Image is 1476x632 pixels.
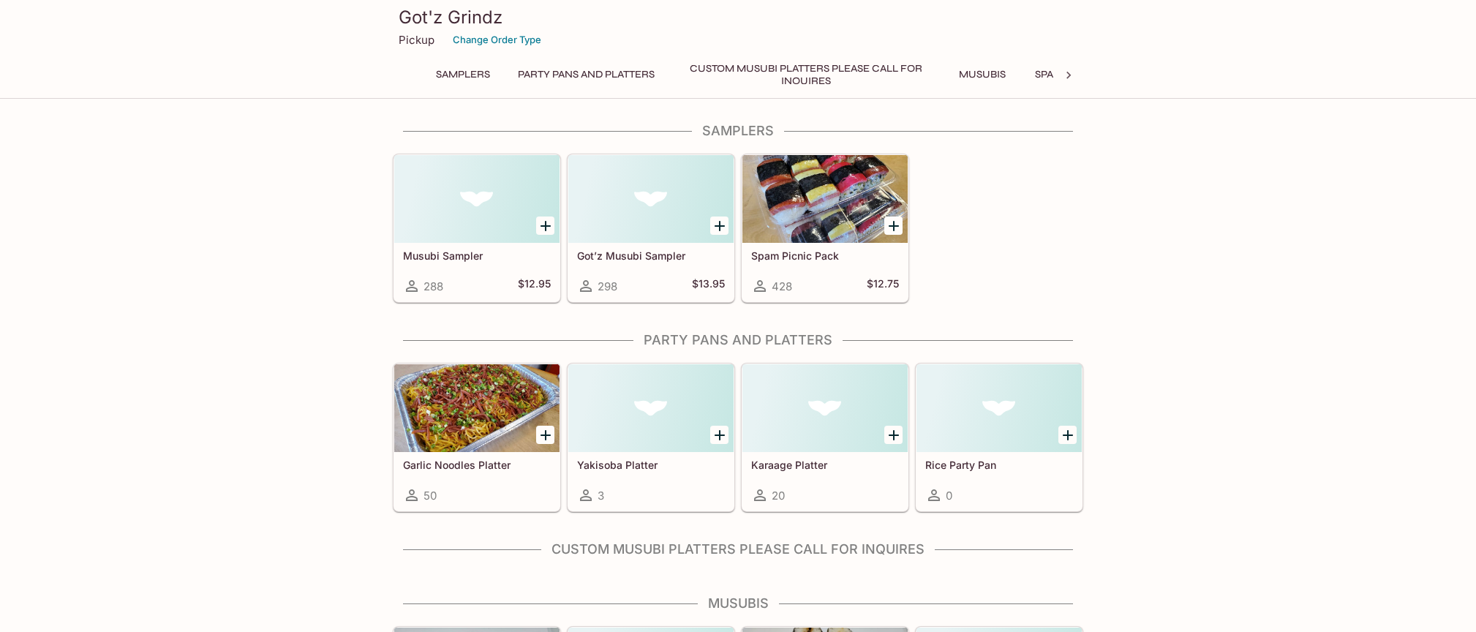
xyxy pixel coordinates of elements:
[949,64,1015,85] button: Musubis
[568,364,734,452] div: Yakisoba Platter
[394,364,560,452] div: Garlic Noodles Platter
[867,277,899,295] h5: $12.75
[742,364,908,452] div: Karaage Platter
[742,364,908,511] a: Karaage Platter20
[399,6,1077,29] h3: Got'z Grindz
[394,155,560,243] div: Musubi Sampler
[403,249,551,262] h5: Musubi Sampler
[742,155,908,243] div: Spam Picnic Pack
[393,332,1083,348] h4: Party Pans and Platters
[916,364,1082,511] a: Rice Party Pan0
[577,249,725,262] h5: Got’z Musubi Sampler
[751,249,899,262] h5: Spam Picnic Pack
[428,64,498,85] button: Samplers
[692,277,725,295] h5: $13.95
[710,426,728,444] button: Add Yakisoba Platter
[577,459,725,471] h5: Yakisoba Platter
[568,364,734,511] a: Yakisoba Platter3
[598,489,604,503] span: 3
[446,29,548,51] button: Change Order Type
[772,279,792,293] span: 428
[510,64,663,85] button: Party Pans and Platters
[536,217,554,235] button: Add Musubi Sampler
[884,217,903,235] button: Add Spam Picnic Pack
[946,489,952,503] span: 0
[423,279,443,293] span: 288
[568,154,734,302] a: Got’z Musubi Sampler298$13.95
[710,217,728,235] button: Add Got’z Musubi Sampler
[393,595,1083,612] h4: Musubis
[751,459,899,471] h5: Karaage Platter
[394,364,560,511] a: Garlic Noodles Platter50
[393,123,1083,139] h4: Samplers
[598,279,617,293] span: 298
[399,33,434,47] p: Pickup
[403,459,551,471] h5: Garlic Noodles Platter
[674,64,938,85] button: Custom Musubi Platters PLEASE CALL FOR INQUIRES
[568,155,734,243] div: Got’z Musubi Sampler
[518,277,551,295] h5: $12.95
[536,426,554,444] button: Add Garlic Noodles Platter
[423,489,437,503] span: 50
[742,154,908,302] a: Spam Picnic Pack428$12.75
[772,489,785,503] span: 20
[884,426,903,444] button: Add Karaage Platter
[1027,64,1120,85] button: Spam Musubis
[393,541,1083,557] h4: Custom Musubi Platters PLEASE CALL FOR INQUIRES
[925,459,1073,471] h5: Rice Party Pan
[916,364,1082,452] div: Rice Party Pan
[1058,426,1077,444] button: Add Rice Party Pan
[394,154,560,302] a: Musubi Sampler288$12.95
